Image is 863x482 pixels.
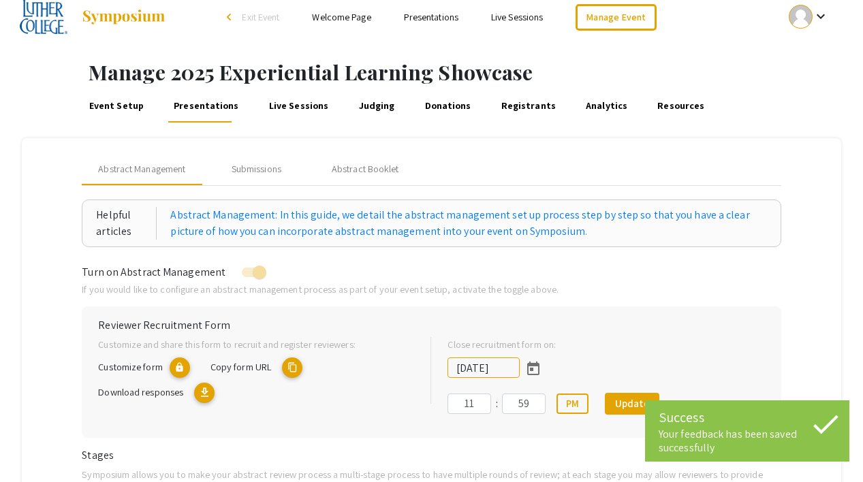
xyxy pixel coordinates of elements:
mat-icon: Export responses [194,383,215,403]
span: Copy form URL [210,360,271,373]
span: Turn on Abstract Management [82,265,225,279]
a: Presentations [404,11,458,23]
a: Analytics [584,90,629,123]
div: Abstract Booklet [332,162,399,176]
h1: Manage 2025 Experiential Learning Showcase [89,60,863,84]
a: Registrants [499,90,558,123]
div: arrow_back_ios [227,13,235,21]
p: If you would like to configure an abstract management process as part of your event setup, activa... [82,282,781,297]
div: Your feedback has been saved successfully [659,428,836,455]
div: Submissions [232,162,281,176]
button: Open calendar [520,355,547,382]
div: : [491,396,502,412]
button: Expand account dropdown [774,1,843,32]
h6: Reviewer Recruitment Form [98,319,764,332]
span: Customize form [98,360,162,373]
button: PM [556,393,589,414]
mat-icon: copy URL [282,357,302,378]
a: Event Setup [87,90,146,123]
button: Update [605,393,659,415]
a: Donations [422,90,473,123]
span: Download responses [98,385,183,398]
span: Exit Event [242,11,279,23]
a: Presentations [172,90,241,123]
mat-icon: lock [170,357,190,378]
a: Live Sessions [491,11,543,23]
div: Success [659,407,836,428]
img: Symposium by ForagerOne [81,9,166,25]
a: Abstract Management: In this guide, we detail the abstract management set up process step by step... [170,207,766,240]
h6: Stages [82,449,781,462]
p: Customize and share this form to recruit and register reviewers: [98,337,409,352]
mat-icon: Expand account dropdown [813,8,829,25]
input: Hours [448,393,491,414]
label: Close recruitment form on: [448,337,556,352]
a: Resources [655,90,706,123]
div: Helpful articles [96,207,157,240]
a: Manage Event [576,4,656,31]
a: Live Sessions [267,90,331,123]
input: Minutes [502,393,546,414]
span: Abstract Management [98,162,185,176]
iframe: Chat [10,421,58,472]
a: Judging [356,90,396,123]
a: Welcome Page [312,11,371,23]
